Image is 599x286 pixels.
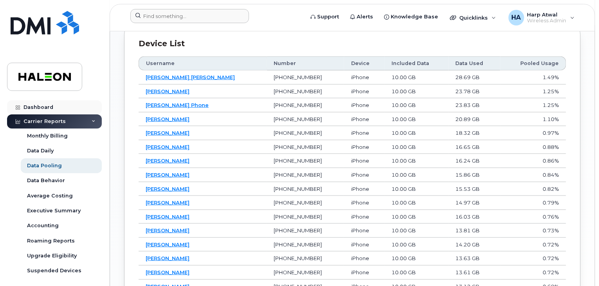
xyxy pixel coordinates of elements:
td: [PHONE_NUMBER] [267,210,344,224]
td: [PHONE_NUMBER] [267,252,344,266]
td: iPhone [344,112,384,127]
th: Pooled Usage [500,56,566,71]
td: 28.69 GB [449,71,501,85]
td: 18.32 GB [449,126,501,140]
td: [PHONE_NUMBER] [267,154,344,168]
td: 1.10% [500,112,566,127]
span: Support [317,13,339,21]
td: [PHONE_NUMBER] [267,224,344,238]
th: Device [344,56,384,71]
td: 10.00 GB [384,196,449,210]
td: 0.72% [500,266,566,280]
td: 10.00 GB [384,71,449,85]
td: 10.00 GB [384,224,449,238]
td: [PHONE_NUMBER] [267,126,344,140]
a: [PERSON_NAME] [146,157,189,164]
th: Username [139,56,267,71]
td: 0.72% [500,252,566,266]
td: iPhone [344,196,384,210]
td: 16.65 GB [449,140,501,154]
td: iPhone [344,224,384,238]
td: iPhone [344,210,384,224]
span: HA [512,13,521,22]
td: 0.97% [500,126,566,140]
span: Harp Atwal [527,11,567,18]
a: Alerts [345,9,379,25]
td: 0.76% [500,210,566,224]
th: Included Data [384,56,449,71]
th: Data Used [449,56,501,71]
span: Knowledge Base [391,13,438,21]
th: Number [267,56,344,71]
td: 10.00 GB [384,126,449,140]
td: 23.83 GB [449,98,501,112]
span: Wireless Admin [527,18,567,24]
td: 10.00 GB [384,266,449,280]
a: [PERSON_NAME] [146,214,189,220]
td: iPhone [344,168,384,182]
td: [PHONE_NUMBER] [267,168,344,182]
input: Find something... [130,9,249,23]
td: iPhone [344,266,384,280]
a: Knowledge Base [379,9,444,25]
span: Quicklinks [459,14,488,21]
a: [PERSON_NAME] [PERSON_NAME] [146,74,235,80]
td: iPhone [344,71,384,85]
td: 13.63 GB [449,252,501,266]
td: iPhone [344,182,384,196]
td: 0.79% [500,196,566,210]
td: 23.78 GB [449,85,501,99]
a: Support [305,9,345,25]
td: [PHONE_NUMBER] [267,238,344,252]
td: 10.00 GB [384,168,449,182]
td: 10.00 GB [384,140,449,154]
td: 15.53 GB [449,182,501,196]
span: Alerts [357,13,373,21]
a: [PERSON_NAME] [146,88,189,94]
td: [PHONE_NUMBER] [267,196,344,210]
td: iPhone [344,126,384,140]
td: 10.00 GB [384,98,449,112]
a: [PERSON_NAME] [146,172,189,178]
td: 1.25% [500,98,566,112]
div: Quicklinks [444,10,502,25]
td: 16.24 GB [449,154,501,168]
a: [PERSON_NAME] [146,144,189,150]
td: [PHONE_NUMBER] [267,266,344,280]
td: iPhone [344,85,384,99]
a: [PERSON_NAME] [146,269,189,275]
td: 14.97 GB [449,196,501,210]
a: [PERSON_NAME] [146,227,189,234]
a: [PERSON_NAME] [146,199,189,206]
td: 0.88% [500,140,566,154]
a: [PERSON_NAME] [146,241,189,248]
td: 13.81 GB [449,224,501,238]
td: 10.00 GB [384,238,449,252]
td: [PHONE_NUMBER] [267,140,344,154]
td: iPhone [344,238,384,252]
td: [PHONE_NUMBER] [267,98,344,112]
td: 10.00 GB [384,210,449,224]
td: 0.73% [500,224,566,238]
a: [PERSON_NAME] [146,186,189,192]
td: 20.89 GB [449,112,501,127]
td: 13.61 GB [449,266,501,280]
a: [PERSON_NAME] [146,255,189,261]
td: 16.03 GB [449,210,501,224]
td: 10.00 GB [384,112,449,127]
td: 0.84% [500,168,566,182]
td: [PHONE_NUMBER] [267,112,344,127]
td: 0.82% [500,182,566,196]
td: 10.00 GB [384,182,449,196]
div: Device list [139,38,566,49]
td: iPhone [344,154,384,168]
td: iPhone [344,140,384,154]
td: 10.00 GB [384,252,449,266]
td: 14.20 GB [449,238,501,252]
td: 10.00 GB [384,85,449,99]
a: [PERSON_NAME] Phone [146,102,209,108]
td: 0.72% [500,238,566,252]
td: 10.00 GB [384,154,449,168]
td: [PHONE_NUMBER] [267,85,344,99]
td: 1.49% [500,71,566,85]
